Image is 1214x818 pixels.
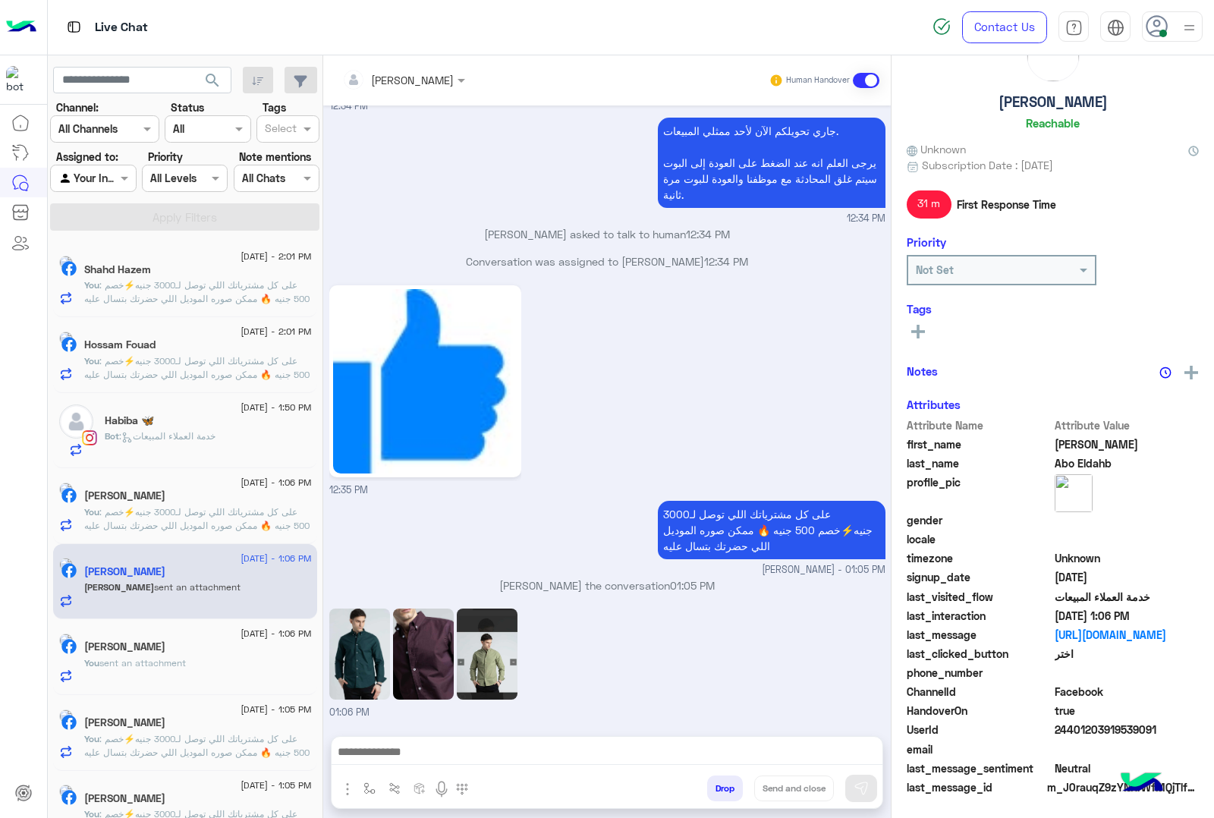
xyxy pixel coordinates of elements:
[84,338,156,351] h5: Hossam Fouad
[414,782,426,794] img: create order
[59,709,73,723] img: picture
[84,489,165,502] h5: Ahmed Magdy
[907,703,1052,719] span: HandoverOn
[333,289,517,473] img: 851587_369239346556147_162929011_n.png
[329,100,368,112] span: 12:34 PM
[1055,760,1200,776] span: 0
[1055,722,1200,738] span: 24401203919539091
[59,634,73,647] img: picture
[907,627,1052,643] span: last_message
[707,776,743,801] button: Drop
[194,67,231,99] button: search
[1055,589,1200,605] span: خدمة العملاء المبيعات
[907,364,938,378] h6: Notes
[957,197,1056,212] span: First Response Time
[59,558,73,571] img: picture
[670,579,715,592] span: 01:05 PM
[907,190,951,218] span: 31 m
[338,780,357,798] img: send attachment
[363,782,376,794] img: select flow
[56,149,118,165] label: Assigned to:
[56,99,99,115] label: Channel:
[84,355,99,367] span: You
[1055,474,1093,512] img: picture
[907,684,1052,700] span: ChannelId
[1055,741,1200,757] span: null
[241,325,311,338] span: [DATE] - 2:01 PM
[59,332,73,345] img: picture
[95,17,148,38] p: Live Chat
[1115,757,1168,810] img: hulul-logo.png
[241,703,311,716] span: [DATE] - 1:05 PM
[241,627,311,640] span: [DATE] - 1:06 PM
[1026,116,1080,130] h6: Reachable
[263,120,297,140] div: Select
[1055,417,1200,433] span: Attribute Value
[84,640,165,653] h5: Hamada Nage
[329,226,885,242] p: [PERSON_NAME] asked to talk to human
[84,506,99,518] span: You
[61,488,77,503] img: Facebook
[457,609,517,700] img: Image
[999,93,1108,111] h5: [PERSON_NAME]
[1027,30,1079,81] img: picture
[329,609,390,700] img: Image
[907,302,1199,316] h6: Tags
[329,484,368,496] span: 12:35 PM
[762,563,885,577] span: [PERSON_NAME] - 01:05 PM
[1055,608,1200,624] span: 2025-08-23T10:06:11.783Z
[59,404,93,439] img: defaultAdmin.png
[241,779,311,792] span: [DATE] - 1:05 PM
[84,355,310,380] span: على كل مشترياتك اللي توصل لـ3000 جنيه⚡خصم 500 جنيه 🔥 ممكن صوره الموديل اللي حضرتك بتسال عليه
[922,157,1053,173] span: Subscription Date : [DATE]
[59,785,73,798] img: picture
[59,483,73,496] img: picture
[907,722,1052,738] span: UserId
[1055,550,1200,566] span: Unknown
[64,17,83,36] img: tab
[84,716,165,729] h5: Abdallah Salama
[148,149,183,165] label: Priority
[84,506,310,531] span: على كل مشترياتك اللي توصل لـ3000 جنيه⚡خصم 500 جنيه 🔥 ممكن صوره الموديل اللي حضرتك بتسال عليه
[171,99,204,115] label: Status
[241,401,311,414] span: [DATE] - 1:50 PM
[907,512,1052,528] span: gender
[407,776,432,801] button: create order
[388,782,401,794] img: Trigger scenario
[84,733,99,744] span: You
[239,149,311,165] label: Note mentions
[1159,367,1172,379] img: notes
[907,436,1052,452] span: first_name
[382,776,407,801] button: Trigger scenario
[61,639,77,654] img: Facebook
[61,563,77,578] img: Facebook
[61,790,77,805] img: Facebook
[432,780,451,798] img: send voice note
[241,476,311,489] span: [DATE] - 1:06 PM
[456,783,468,795] img: make a call
[61,337,77,352] img: Facebook
[907,141,966,157] span: Unknown
[907,569,1052,585] span: signup_date
[241,250,311,263] span: [DATE] - 2:01 PM
[1047,779,1199,795] span: m_J0rauqZ9zYNHrWfMQjTlfX-gcnU0HsS74n6K2YtxF04xdefI1TRBvdMQ5k6VD-k69uDCngHypsmO_qlCKHRvvg
[907,531,1052,547] span: locale
[84,657,99,669] span: You
[1184,366,1198,379] img: add
[329,577,885,593] p: [PERSON_NAME] the conversation
[1055,627,1200,643] a: [URL][DOMAIN_NAME]
[1055,531,1200,547] span: null
[907,608,1052,624] span: last_interaction
[1107,19,1124,36] img: tab
[907,589,1052,605] span: last_visited_flow
[1055,646,1200,662] span: اختر
[241,552,311,565] span: [DATE] - 1:06 PM
[84,279,310,304] span: على كل مشترياتك اللي توصل لـ3000 جنيه⚡خصم 500 جنيه 🔥 ممكن صوره الموديل اللي حضرتك بتسال عليه
[50,203,319,231] button: Apply Filters
[907,741,1052,757] span: email
[84,733,310,758] span: على كل مشترياتك اللي توصل لـ3000 جنيه⚡خصم 500 جنيه 🔥 ممكن صوره الموديل اللي حضرتك بتسال عليه
[907,398,961,411] h6: Attributes
[1180,18,1199,37] img: profile
[1058,11,1089,43] a: tab
[1055,569,1200,585] span: 2025-08-23T09:33:30.508Z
